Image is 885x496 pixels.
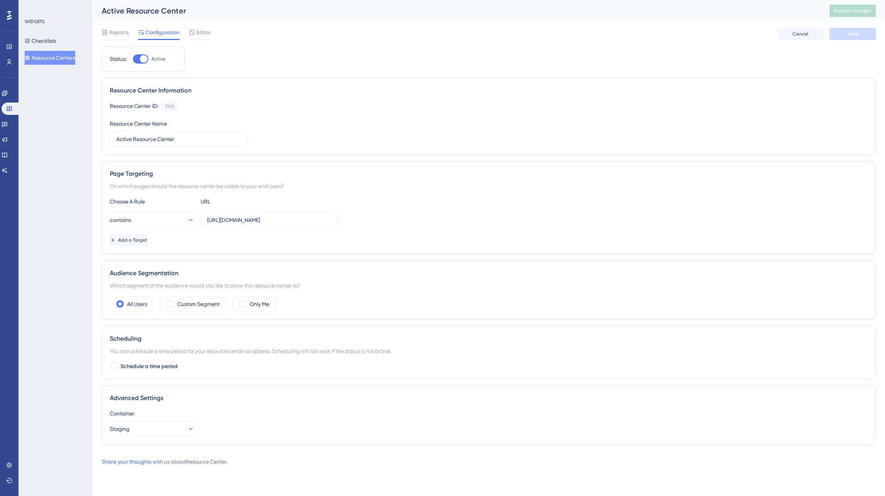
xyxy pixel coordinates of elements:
div: URL [201,197,285,206]
span: Publish Changes [834,8,871,14]
span: Schedule a time period [121,362,178,371]
div: Status: [110,54,127,64]
button: Publish Changes [830,5,876,17]
div: Resource Center Name [110,119,167,128]
button: Resource Centers [25,51,75,65]
span: contains [110,215,131,225]
div: WIDGETS [25,18,45,25]
a: Share your thoughts [102,459,151,465]
iframe: UserGuiding AI Assistant Launcher [853,466,876,489]
div: Container [110,409,868,418]
label: All Users [127,299,147,309]
div: Choose A Rule [110,197,195,206]
input: yourwebsite.com/path [207,216,331,224]
button: contains [110,212,195,228]
span: Reports [109,28,129,37]
div: You can schedule a time period for your resource center to appear. Scheduling will not work if th... [110,346,868,356]
input: Type your Resource Center name [116,135,240,143]
button: Checklists [25,34,56,48]
div: Resource Center ID: [110,101,158,111]
span: Cancel [793,31,808,37]
div: Scheduling [110,334,868,343]
span: Staging [110,424,129,434]
div: On which pages should the resource center be visible to your end users? [110,182,868,191]
div: Which segment of the audience would you like to show this resource center to? [110,281,868,290]
div: Audience Segmentation [110,269,868,278]
div: Page Targeting [110,169,868,178]
label: Custom Segment [177,299,220,309]
div: Advanced Settings [110,393,868,403]
label: Only Me [250,299,269,309]
span: Add a Target [118,237,147,243]
span: Save [847,31,858,37]
button: Staging [110,421,195,437]
button: Save [830,28,876,40]
div: Resource Center Information [110,86,868,95]
span: Editor [196,28,211,37]
span: Active [151,56,165,62]
div: 5965 [165,103,174,109]
button: Add a Target [110,234,147,246]
div: with us about Resource Center . [102,457,228,466]
div: Active Resource Center [102,5,810,16]
span: Configuration [146,28,180,37]
button: Cancel [777,28,823,40]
